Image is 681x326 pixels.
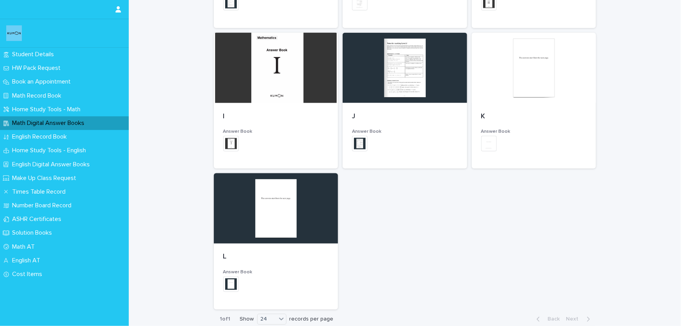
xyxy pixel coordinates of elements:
[9,175,82,182] p: Make Up Class Request
[9,78,77,86] p: Book an Appointment
[9,229,58,237] p: Solution Books
[223,253,329,262] p: L
[566,317,583,322] span: Next
[9,147,92,154] p: Home Study Tools - English
[530,316,563,323] button: Back
[9,257,46,264] p: English AT
[240,316,254,323] p: Show
[9,243,41,251] p: Math AT
[563,316,596,323] button: Next
[223,128,329,135] h3: Answer Book
[9,119,91,127] p: Math Digital Answer Books
[472,33,596,169] a: KAnswer Book
[9,92,68,100] p: Math Record Book
[9,202,78,209] p: Number Board Record
[214,173,338,310] a: LAnswer Book
[9,271,48,278] p: Cost Items
[9,161,96,168] p: English Digital Answer Books
[352,112,458,121] p: J
[9,188,72,196] p: Times Table Record
[9,133,73,141] p: English Record Book
[6,25,22,41] img: o6XkwfS7S2qhyeB9lxyF
[352,128,458,135] h3: Answer Book
[258,315,276,324] div: 24
[214,33,338,169] a: IAnswer Book
[9,51,60,58] p: Student Details
[481,128,587,135] h3: Answer Book
[9,64,67,72] p: HW Pack Request
[223,112,329,121] p: I
[343,33,467,169] a: JAnswer Book
[223,269,329,276] h3: Answer Book
[9,216,68,223] p: ASHR Certificates
[9,106,87,113] p: Home Study Tools - Math
[481,112,587,121] p: K
[290,316,334,323] p: records per page
[543,317,560,322] span: Back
